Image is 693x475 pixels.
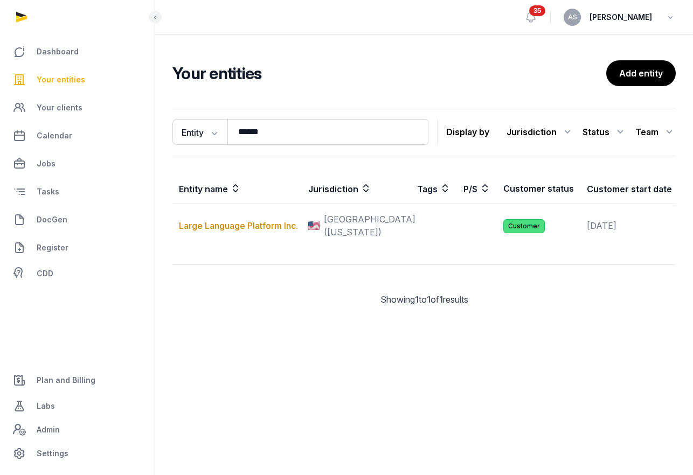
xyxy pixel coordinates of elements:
[37,267,53,280] span: CDD
[37,241,68,254] span: Register
[9,67,146,93] a: Your entities
[9,95,146,121] a: Your clients
[37,213,67,226] span: DocGen
[497,173,580,204] th: Customer status
[427,294,431,305] span: 1
[172,119,227,145] button: Entity
[37,400,55,413] span: Labs
[635,123,676,141] div: Team
[9,419,146,441] a: Admin
[580,204,691,248] td: [DATE]
[179,220,298,231] a: Large Language Platform Inc.
[9,393,146,419] a: Labs
[507,123,574,141] div: Jurisdiction
[9,235,146,261] a: Register
[446,123,489,141] p: Display by
[37,157,56,170] span: Jobs
[37,129,72,142] span: Calendar
[9,123,146,149] a: Calendar
[568,14,577,20] span: AS
[37,101,82,114] span: Your clients
[9,367,146,393] a: Plan and Billing
[529,5,545,16] span: 35
[9,441,146,466] a: Settings
[415,294,419,305] span: 1
[439,294,443,305] span: 1
[564,9,581,26] button: AS
[37,447,68,460] span: Settings
[606,60,676,86] a: Add entity
[37,423,60,436] span: Admin
[457,173,497,204] th: P/S
[9,263,146,284] a: CDD
[37,45,79,58] span: Dashboard
[302,173,411,204] th: Jurisdiction
[580,173,691,204] th: Customer start date
[172,64,606,83] h2: Your entities
[37,374,95,387] span: Plan and Billing
[9,151,146,177] a: Jobs
[172,173,302,204] th: Entity name
[503,219,545,233] span: Customer
[9,179,146,205] a: Tasks
[590,11,652,24] span: [PERSON_NAME]
[583,123,627,141] div: Status
[9,207,146,233] a: DocGen
[9,39,146,65] a: Dashboard
[37,73,85,86] span: Your entities
[411,173,457,204] th: Tags
[324,213,415,239] span: [GEOGRAPHIC_DATA] ([US_STATE])
[37,185,59,198] span: Tasks
[172,293,676,306] div: Showing to of results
